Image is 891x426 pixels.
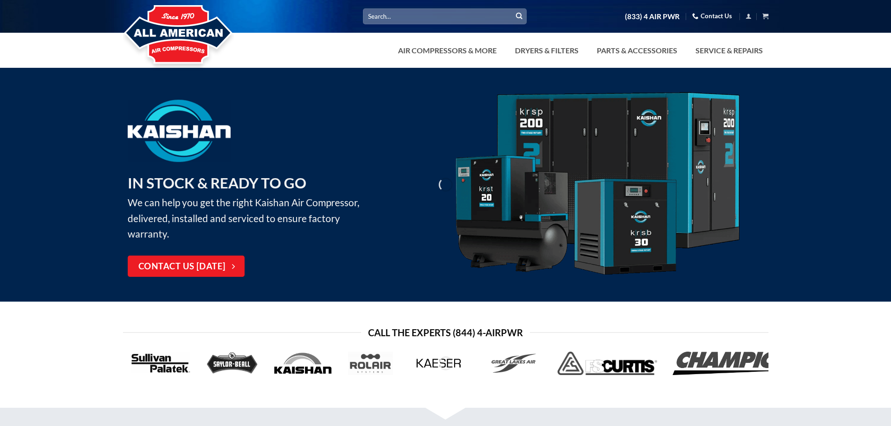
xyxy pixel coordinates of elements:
input: Search… [363,8,527,24]
a: Contact Us [DATE] [128,256,245,277]
a: Air Compressors & More [392,41,502,60]
a: Parts & Accessories [591,41,683,60]
a: Service & Repairs [690,41,768,60]
p: We can help you get the right Kaishan Air Compressor, delivered, installed and serviced to ensure... [128,172,373,242]
a: Contact Us [692,9,732,23]
strong: IN STOCK & READY TO GO [128,174,306,192]
a: (833) 4 AIR PWR [625,8,680,25]
button: Submit [512,9,526,23]
a: Login [746,10,752,22]
img: Kaishan [128,100,231,162]
img: Kaishan [452,92,742,278]
a: Dryers & Filters [509,41,584,60]
span: Contact Us [DATE] [138,260,226,274]
span: Call the Experts (844) 4-AirPwr [368,325,523,340]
